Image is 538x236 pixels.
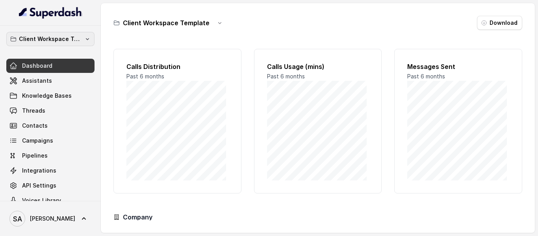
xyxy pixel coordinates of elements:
span: Integrations [22,167,56,175]
span: Past 6 months [407,73,445,80]
text: SA [13,215,22,223]
a: Pipelines [6,149,95,163]
span: [PERSON_NAME] [30,215,75,223]
h3: Client Workspace Template [123,18,210,28]
span: Dashboard [22,62,52,70]
span: Campaigns [22,137,53,145]
a: Knowledge Bases [6,89,95,103]
h2: Messages Sent [407,62,509,71]
span: Past 6 months [126,73,164,80]
a: Assistants [6,74,95,88]
a: Contacts [6,119,95,133]
h3: Company [123,212,152,222]
a: Dashboard [6,59,95,73]
span: Threads [22,107,45,115]
h2: Calls Distribution [126,62,228,71]
p: Client Workspace Template [19,34,82,44]
button: Download [477,16,522,30]
a: Threads [6,104,95,118]
button: Client Workspace Template [6,32,95,46]
span: Voices Library [22,197,61,204]
a: Campaigns [6,134,95,148]
span: API Settings [22,182,56,190]
a: [PERSON_NAME] [6,208,95,230]
span: Assistants [22,77,52,85]
a: Voices Library [6,193,95,208]
span: Pipelines [22,152,48,160]
h2: Calls Usage (mins) [267,62,369,71]
a: Integrations [6,164,95,178]
span: Contacts [22,122,48,130]
img: light.svg [19,6,82,19]
a: API Settings [6,178,95,193]
span: Past 6 months [267,73,305,80]
span: Knowledge Bases [22,92,72,100]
